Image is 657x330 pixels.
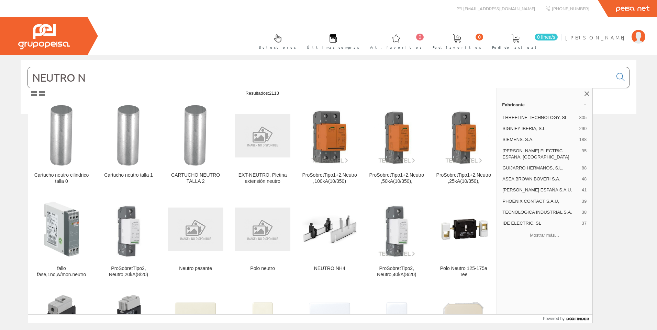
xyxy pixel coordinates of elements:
[235,208,290,251] img: Polo neutro
[502,176,579,182] span: ASEA BROWN BOVERI S.A.
[21,122,636,128] div: © Grupo Peisa
[95,193,162,286] a: ProSobretTipo2, Neutro,20kA(8/20) ProSobretTipo2, Neutro,20kA(8/20)
[476,34,483,40] span: 0
[369,266,424,278] div: ProSobretTipo2, Neutro,40kA(8/20)
[582,165,587,171] span: 88
[302,266,357,272] div: NEUTRO NH4
[18,24,70,49] img: Grupo Peisa
[436,108,491,164] img: ProSobretTipo1+2,Neutro,25kA(10/350),
[49,105,74,167] img: Cartucho neutro cilindrico talla 0
[502,209,579,215] span: TECNOLOGICA INDUSTRIAL S.A.
[369,108,424,164] img: ProSobretTipo1+2,Neutro,50kA(10/350),
[168,172,223,185] div: CARTUCHO NEUTRO TALLA 2
[162,193,229,286] a: Neutro pasante Neutro pasante
[436,266,491,278] div: Polo Neutro 125-175a Tee
[296,193,363,286] a: NEUTRO NH4 NEUTRO NH4
[502,220,579,226] span: IDE ELECTRIC, SL
[543,315,593,323] a: Powered by
[582,209,587,215] span: 38
[229,99,296,192] a: EXT-NEUTRO, Pletina extensión neutro EXT-NEUTRO, Pletina extensión neutro
[168,266,223,272] div: Neutro pasante
[162,99,229,192] a: CARTUCHO NEUTRO TALLA 2 CARTUCHO NEUTRO TALLA 2
[502,126,576,132] span: SIGNIFY IBERIA, S.L.
[492,44,539,51] span: Pedido actual
[579,137,587,143] span: 188
[28,99,95,192] a: Cartucho neutro cilindrico talla 0 Cartucho neutro cilindrico talla 0
[183,105,208,167] img: CARTUCHO NEUTRO TALLA 2
[430,193,497,286] a: Polo Neutro 125-175a Tee Polo Neutro 125-175a Tee
[582,176,587,182] span: 48
[579,126,587,132] span: 290
[235,172,290,185] div: EXT-NEUTRO, Pletina extensión neutro
[463,5,535,11] span: [EMAIL_ADDRESS][DOMAIN_NAME]
[416,34,424,40] span: 0
[269,91,279,96] span: 2113
[369,201,424,257] img: ProSobretTipo2, Neutro,40kA(8/20)
[369,172,424,185] div: ProSobretTipo1+2,Neutro,50kA(10/350),
[300,28,363,54] a: Últimas compras
[582,148,587,160] span: 95
[28,67,612,88] input: Buscar...
[296,99,363,192] a: ProSobretTipo1+2,Neutro,100kA(10/350) ProSobretTipo1+2,Neutro,100kA(10/350)
[34,266,89,278] div: fallo fase,1no,w/mon.neutro
[502,115,576,121] span: THREELINE TECHNOLOGY, SL
[502,165,579,171] span: GUIJARRO HERMANOS, S.L.
[168,208,223,251] img: Neutro pasante
[436,172,491,185] div: ProSobretTipo1+2,Neutro,25kA(10/350),
[436,201,491,257] img: Polo Neutro 125-175a Tee
[565,28,645,35] a: [PERSON_NAME]
[552,5,589,11] span: [PHONE_NUMBER]
[543,316,565,322] span: Powered by
[307,44,359,51] span: Últimas compras
[582,220,587,226] span: 37
[502,187,579,193] span: [PERSON_NAME] ESPAÑA S.A.U.
[363,99,430,192] a: ProSobretTipo1+2,Neutro,50kA(10/350), ProSobretTipo1+2,Neutro,50kA(10/350),
[579,115,587,121] span: 805
[502,198,579,204] span: PHOENIX CONTACT S.A.U,
[363,193,430,286] a: ProSobretTipo2, Neutro,40kA(8/20) ProSobretTipo2, Neutro,40kA(8/20)
[235,266,290,272] div: Polo neutro
[502,137,576,143] span: SIEMENS, S.A.
[502,148,579,160] span: [PERSON_NAME] ELECTRIC ESPAÑA, [GEOGRAPHIC_DATA]
[34,172,89,185] div: Cartucho neutro cilindrico talla 0
[245,91,279,96] span: Resultados:
[370,44,422,51] span: Art. favoritos
[101,266,156,278] div: ProSobretTipo2, Neutro,20kA(8/20)
[565,34,628,41] span: [PERSON_NAME]
[95,99,162,192] a: Cartucho neutro talla 1 Cartucho neutro talla 1
[259,44,296,51] span: Selectores
[582,198,587,204] span: 39
[535,34,558,40] span: 0 línea/s
[235,114,290,158] img: EXT-NEUTRO, Pletina extensión neutro
[430,99,497,192] a: ProSobretTipo1+2,Neutro,25kA(10/350), ProSobretTipo1+2,Neutro,25kA(10/350),
[34,201,89,257] img: fallo fase,1no,w/mon.neutro
[499,229,590,241] button: Mostrar más…
[229,193,296,286] a: Polo neutro Polo neutro
[101,201,156,257] img: ProSobretTipo2, Neutro,20kA(8/20)
[302,215,357,244] img: NEUTRO NH4
[252,28,300,54] a: Selectores
[302,172,357,185] div: ProSobretTipo1+2,Neutro,100kA(10/350)
[582,187,587,193] span: 41
[302,108,357,164] img: ProSobretTipo1+2,Neutro,100kA(10/350)
[28,193,95,286] a: fallo fase,1no,w/mon.neutro fallo fase,1no,w/mon.neutro
[101,172,156,178] div: Cartucho neutro talla 1
[433,44,481,51] span: Ped. favoritos
[116,105,141,167] img: Cartucho neutro talla 1
[497,99,592,110] a: Fabricante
